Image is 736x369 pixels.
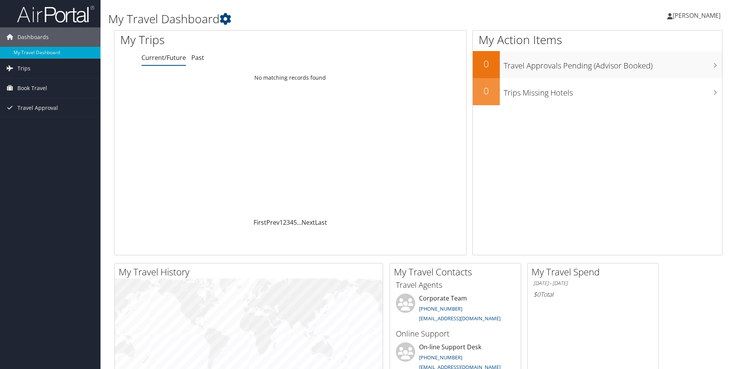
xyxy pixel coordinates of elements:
[191,53,204,62] a: Past
[533,280,653,287] h6: [DATE] - [DATE]
[17,98,58,118] span: Travel Approval
[315,218,327,227] a: Last
[533,290,653,299] h6: Total
[293,218,297,227] a: 5
[286,218,290,227] a: 3
[17,27,49,47] span: Dashboards
[290,218,293,227] a: 4
[114,71,466,85] td: No matching records found
[533,290,540,299] span: $0
[392,294,519,325] li: Corporate Team
[17,59,31,78] span: Trips
[394,265,521,278] h2: My Travel Contacts
[297,218,302,227] span: …
[473,51,722,78] a: 0Travel Approvals Pending (Advisor Booked)
[419,315,501,322] a: [EMAIL_ADDRESS][DOMAIN_NAME]
[396,280,515,290] h3: Travel Agents
[120,32,314,48] h1: My Trips
[419,354,462,361] a: [PHONE_NUMBER]
[504,84,722,98] h3: Trips Missing Hotels
[396,328,515,339] h3: Online Support
[473,57,500,70] h2: 0
[17,79,47,98] span: Book Travel
[302,218,315,227] a: Next
[473,78,722,105] a: 0Trips Missing Hotels
[667,4,728,27] a: [PERSON_NAME]
[473,32,722,48] h1: My Action Items
[673,11,721,20] span: [PERSON_NAME]
[266,218,279,227] a: Prev
[108,11,521,27] h1: My Travel Dashboard
[141,53,186,62] a: Current/Future
[283,218,286,227] a: 2
[279,218,283,227] a: 1
[473,84,500,97] h2: 0
[419,305,462,312] a: [PHONE_NUMBER]
[254,218,266,227] a: First
[119,265,383,278] h2: My Travel History
[504,56,722,71] h3: Travel Approvals Pending (Advisor Booked)
[17,5,94,23] img: airportal-logo.png
[532,265,658,278] h2: My Travel Spend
